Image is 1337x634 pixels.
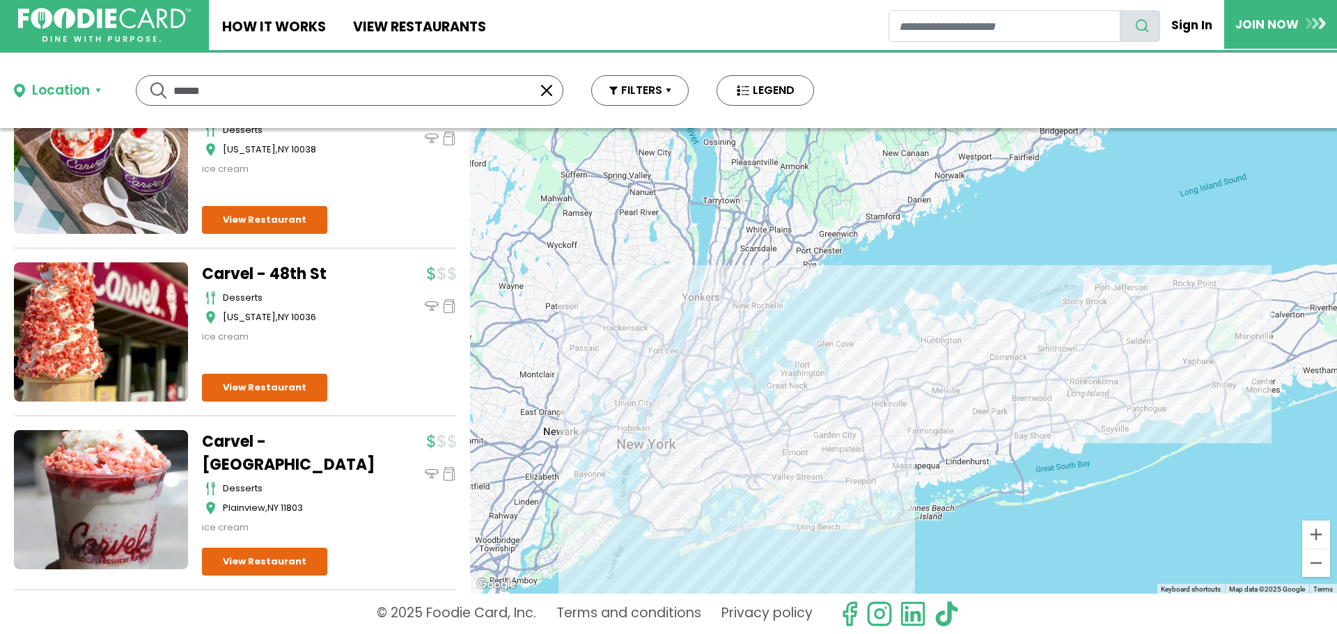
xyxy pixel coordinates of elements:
[425,132,439,145] img: dinein_icon.svg
[556,601,701,627] a: Terms and conditions
[889,10,1120,42] input: restaurant search
[223,310,376,324] div: ,
[267,501,279,514] span: NY
[278,143,289,156] span: NY
[474,576,519,594] img: Google
[591,75,689,106] button: FILTERS
[32,81,90,101] div: Location
[1160,10,1224,40] a: Sign In
[223,291,376,305] div: desserts
[442,299,456,313] img: pickup_icon.svg
[442,467,456,481] img: pickup_icon.svg
[202,330,376,344] div: ice cream
[202,430,376,476] a: Carvel - [GEOGRAPHIC_DATA]
[1120,10,1160,42] button: search
[1302,521,1330,548] button: Zoom in
[291,143,316,156] span: 10038
[836,601,863,627] svg: check us out on facebook
[425,299,439,313] img: dinein_icon.svg
[223,143,276,156] span: [US_STATE]
[202,374,327,402] a: View Restaurant
[223,482,376,496] div: desserts
[474,576,519,594] a: Open this area in Google Maps (opens a new window)
[205,501,216,515] img: map_icon.svg
[223,310,276,324] span: [US_STATE]
[425,467,439,481] img: dinein_icon.svg
[1313,585,1333,593] a: Terms
[1229,585,1305,593] span: Map data ©2025 Google
[281,501,303,514] span: 11803
[205,123,216,137] img: cutlery_icon.svg
[18,8,191,42] img: FoodieCard; Eat, Drink, Save, Donate
[202,162,376,176] div: ice cream
[205,310,216,324] img: map_icon.svg
[205,291,216,305] img: cutlery_icon.svg
[202,262,376,285] a: Carvel - 48th St
[202,206,327,234] a: View Restaurant
[1161,585,1221,594] button: Keyboard shortcuts
[223,143,376,157] div: ,
[291,310,316,324] span: 10036
[442,132,456,145] img: pickup_icon.svg
[205,143,216,157] img: map_icon.svg
[14,81,101,101] button: Location
[205,482,216,496] img: cutlery_icon.svg
[1302,549,1330,577] button: Zoom out
[721,601,813,627] a: Privacy policy
[377,601,536,627] p: © 2025 Foodie Card, Inc.
[202,548,327,576] a: View Restaurant
[223,501,265,514] span: Plainview
[900,601,926,627] img: linkedin.svg
[223,123,376,137] div: desserts
[202,521,376,534] div: ice cream
[717,75,814,106] button: LEGEND
[933,601,960,627] img: tiktok.svg
[223,501,376,515] div: ,
[278,310,289,324] span: NY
